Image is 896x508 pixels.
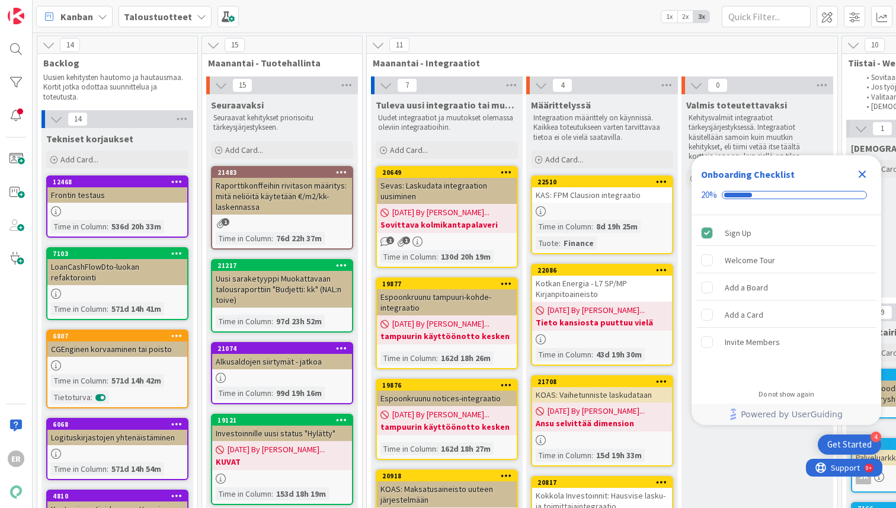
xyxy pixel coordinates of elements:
span: [DATE] By [PERSON_NAME]... [548,405,645,417]
div: 21483 [212,167,352,178]
span: 15 [232,78,252,92]
a: 19876Espoonkruunu notices-integraatio[DATE] By [PERSON_NAME]...tampuurin käyttöönotto keskenTime ... [376,379,518,460]
span: Kanban [60,9,93,24]
div: 4810 [53,492,187,500]
div: 21074Alkusaldojen siirtymät - jatkoa [212,343,352,369]
div: Tuote [536,237,559,250]
a: 6807CGEnginen korvaaminen tai poistoTime in Column:571d 14h 42mTietoturva: [46,330,188,408]
div: KOAS: Maksatusaineisto uuteen järjestelmään [377,481,517,507]
span: 14 [68,112,88,126]
div: Time in Column [380,250,436,263]
a: 20649Sevas: Laskudata integraation uusiminen[DATE] By [PERSON_NAME]...Sovittava kolmikantapalaver... [376,166,518,268]
div: 21217 [217,261,352,270]
div: 43d 19h 30m [593,348,645,361]
div: 6068Logituskirjastojen yhtenäistäminen [47,419,187,445]
div: 21708KOAS: Vaihetunniste laskudataan [532,376,672,402]
span: Add Card... [60,154,98,165]
a: 19121Investoinnille uusi status "Hylätty"[DATE] By [PERSON_NAME]...KUVATTime in Column:153d 18h 19m [211,414,353,505]
div: 162d 18h 26m [438,352,494,365]
a: 21483Raporttikonffeihin rivitason määritys: mitä neliöitä käytetään €/m2/kk-laskennassaTime in Co... [211,166,353,250]
div: ER [8,451,24,467]
div: 21483 [217,168,352,177]
div: 21708 [532,376,672,387]
span: [DATE] By [PERSON_NAME]... [548,304,645,317]
div: Investoinnille uusi status "Hylätty" [212,426,352,441]
span: Maanantai - Tuotehallinta [208,57,347,69]
span: : [107,462,108,475]
span: 11 [389,38,409,52]
span: Tuleva uusi integraatio tai muutos [376,99,518,111]
div: KAS: FPM Clausion integraatio [532,187,672,203]
div: Time in Column [216,232,271,245]
div: Time in Column [536,449,591,462]
a: 21217Uusi saraketyyppi Muokattavaan talousraporttiin "Budjetti: kk" (NAL:n toive)Time in Column:9... [211,259,353,333]
div: Checklist items [692,215,881,382]
span: : [107,374,108,387]
img: avatar [8,484,24,500]
b: Taloustuotteet [124,11,192,23]
span: Support [25,2,54,16]
div: 7103 [47,248,187,259]
span: 7 [397,78,417,92]
div: 19121 [217,416,352,424]
div: 6068 [47,419,187,430]
div: Invite Members [725,335,780,349]
div: 571d 14h 54m [108,462,164,475]
div: 76d 22h 37m [273,232,325,245]
div: 19877Espoonkruunu tampuuri-kohde-integraatio [377,279,517,315]
div: Alkusaldojen siirtymät - jatkoa [212,354,352,369]
div: 22510 [532,177,672,187]
a: 7103LoanCashFlowDto-luokan refaktorointiTime in Column:571d 14h 41m [46,247,188,320]
span: Tekniset korjaukset [46,133,133,145]
p: Seuraavat kehitykset priorisoitu tärkeysjärjestykseen. [213,113,351,133]
div: 22510 [537,178,672,186]
div: 20918KOAS: Maksatusaineisto uuteen järjestelmään [377,471,517,507]
div: Time in Column [51,220,107,233]
div: KOAS: Vaihetunniste laskudataan [532,387,672,402]
span: : [271,386,273,400]
div: Open Get Started checklist, remaining modules: 4 [818,434,881,455]
b: Tieto kansiosta puuttuu vielä [536,317,668,328]
span: 9 [872,305,892,320]
span: [DATE] By [PERSON_NAME]... [392,206,489,219]
a: 22086Kotkan Energia - L7 SP/MP Kirjanpitoaineisto[DATE] By [PERSON_NAME]...Tieto kansiosta puuttu... [531,264,673,366]
span: Add Card... [390,145,428,155]
div: 20% [701,190,717,200]
span: 2x [677,11,693,23]
div: Kotkan Energia - L7 SP/MP Kirjanpitoaineisto [532,276,672,302]
div: Close Checklist [853,165,872,184]
span: : [271,315,273,328]
span: 1 [386,237,394,244]
div: Sign Up [725,226,751,240]
div: 22510KAS: FPM Clausion integraatio [532,177,672,203]
a: 22510KAS: FPM Clausion integraatioTime in Column:8d 19h 25mTuote:Finance [531,175,673,254]
div: 6807 [53,332,187,340]
p: Uusien kehitysten hautomo ja hautausmaa. Kortit jotka odottaa suunnittelua ja toteutusta. [43,73,183,102]
div: 21483Raporttikonffeihin rivitason määritys: mitä neliöitä käytetään €/m2/kk-laskennassa [212,167,352,215]
div: Get Started [827,439,872,451]
a: 21708KOAS: Vaihetunniste laskudataan[DATE] By [PERSON_NAME]...Ansu selvittää dimensionTime in Col... [531,375,673,467]
div: 20817 [537,478,672,487]
div: 4 [871,432,881,442]
div: Time in Column [536,220,591,233]
div: Sign Up is complete. [696,220,876,246]
div: Time in Column [216,386,271,400]
div: Onboarding Checklist [701,167,795,181]
span: 1 [402,237,410,244]
div: Raporttikonffeihin rivitason määritys: mitä neliöitä käytetään €/m2/kk-laskennassa [212,178,352,215]
div: Espoonkruunu notices-integraatio [377,391,517,406]
div: Frontin testaus [47,187,187,203]
div: Checklist Container [692,155,881,425]
div: 21074 [217,344,352,353]
div: Add a Board is incomplete. [696,274,876,301]
span: 1 [222,218,229,226]
div: Time in Column [380,352,436,365]
div: Tietoturva [51,391,91,404]
div: 6807 [47,331,187,341]
div: 12468 [47,177,187,187]
span: : [436,250,438,263]
span: [DATE] By [PERSON_NAME]... [392,408,489,421]
b: KUVAT [216,456,348,468]
span: : [559,237,561,250]
div: 8d 19h 25m [593,220,641,233]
